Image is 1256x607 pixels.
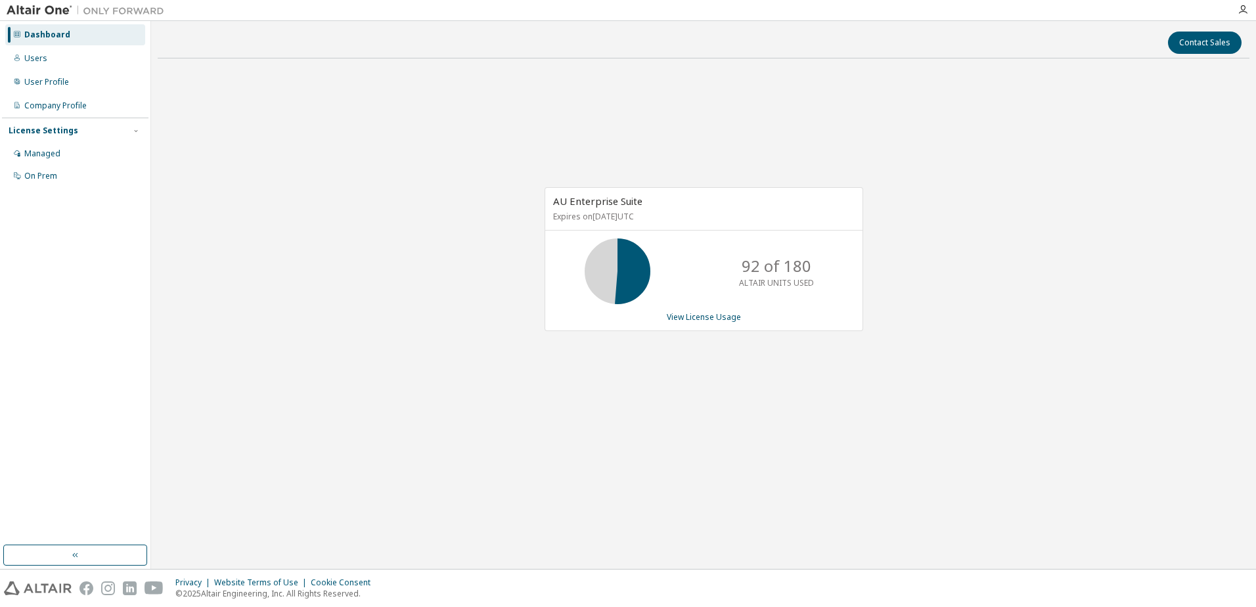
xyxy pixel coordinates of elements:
[24,171,57,181] div: On Prem
[24,77,69,87] div: User Profile
[1168,32,1242,54] button: Contact Sales
[9,125,78,136] div: License Settings
[175,588,378,599] p: © 2025 Altair Engineering, Inc. All Rights Reserved.
[667,311,741,323] a: View License Usage
[742,255,811,277] p: 92 of 180
[24,53,47,64] div: Users
[4,581,72,595] img: altair_logo.svg
[175,577,214,588] div: Privacy
[24,148,60,159] div: Managed
[311,577,378,588] div: Cookie Consent
[24,101,87,111] div: Company Profile
[739,277,814,288] p: ALTAIR UNITS USED
[24,30,70,40] div: Dashboard
[145,581,164,595] img: youtube.svg
[101,581,115,595] img: instagram.svg
[553,211,851,222] p: Expires on [DATE] UTC
[7,4,171,17] img: Altair One
[79,581,93,595] img: facebook.svg
[214,577,311,588] div: Website Terms of Use
[553,194,642,208] span: AU Enterprise Suite
[123,581,137,595] img: linkedin.svg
